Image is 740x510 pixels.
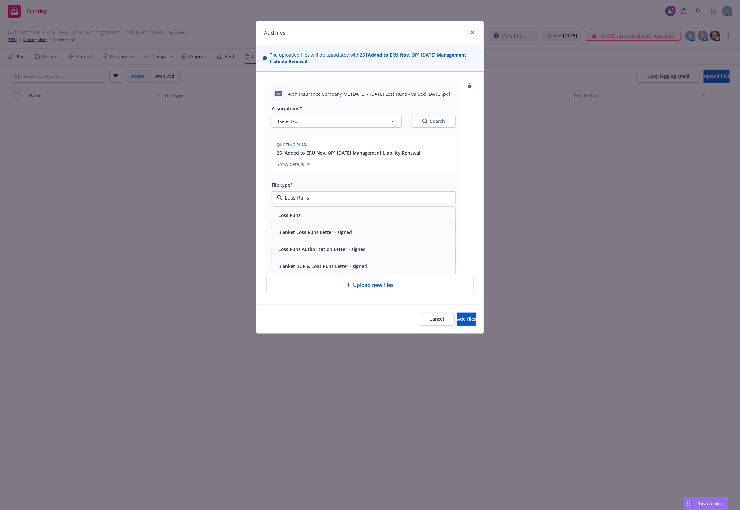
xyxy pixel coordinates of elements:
svg: Search [422,119,428,124]
button: Blanket BOR & Loss Runs Letter - signed [278,263,367,270]
div: Upload new files [266,276,474,294]
div: Search [422,118,445,124]
span: pdf [275,91,282,96]
span: File type* [272,182,293,188]
span: Associations* [272,105,302,112]
button: Loss Runs [278,212,301,219]
span: Arch Insurance Company ML [DATE] - [DATE] Loss Runs - Valued [DATE].pdf [288,91,450,97]
span: Upload new files [353,281,393,289]
button: 25 [Added to ERU Nov. QP] [DATE] Management Liability Renewal [277,149,420,156]
button: Add files [457,313,476,326]
span: Add files [457,316,476,322]
button: 1selected [272,115,402,128]
input: Filter by keyword [282,194,442,201]
a: close [468,29,476,36]
div: Drag to move [684,497,692,510]
span: Quoting plan [277,142,307,148]
span: The uploaded files will be associated with [270,51,477,65]
button: Cancel [419,313,455,326]
a: remove [466,82,474,90]
button: Nova Assist [684,497,728,510]
h1: Add files [264,29,285,37]
span: 1 selected [277,118,298,125]
span: Cancel [429,316,444,322]
button: Show details [274,160,312,168]
button: Loss Runs Authorization Letter - signed [278,246,366,253]
span: Nova Assist [698,501,723,506]
strong: 25 [Added to ERU Nov. QP] [DATE] Management Liability Renewal [270,52,466,65]
button: Blanket Loss Runs Letter - signed [278,229,352,236]
button: SearchSearch [412,115,456,128]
